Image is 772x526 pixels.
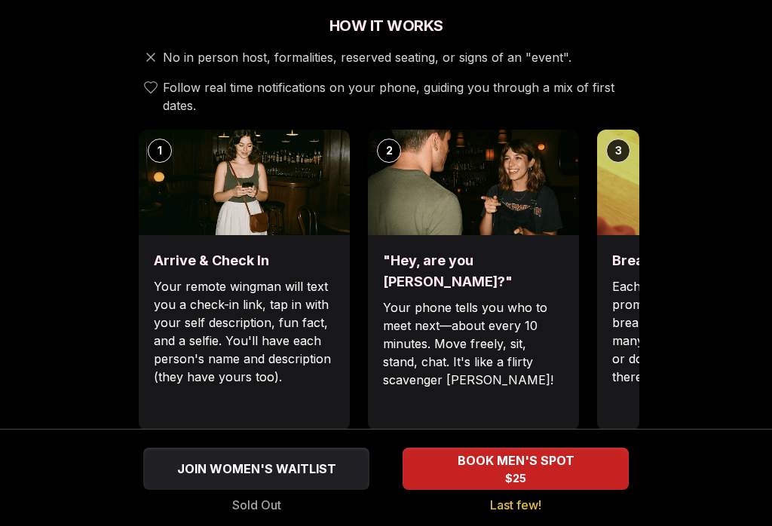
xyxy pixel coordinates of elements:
[232,496,281,514] span: Sold Out
[154,277,335,386] p: Your remote wingman will text you a check-in link, tap in with your self description, fun fact, a...
[154,250,335,271] h3: Arrive & Check In
[377,139,401,163] div: 2
[383,250,564,292] h3: "Hey, are you [PERSON_NAME]?"
[143,448,369,490] button: JOIN WOMEN'S WAITLIST - Sold Out
[383,298,564,389] p: Your phone tells you who to meet next—about every 10 minutes. Move freely, sit, stand, chat. It's...
[606,139,630,163] div: 3
[505,471,526,486] span: $25
[163,78,633,115] span: Follow real time notifications on your phone, guiding you through a mix of first dates.
[133,15,639,36] h2: How It Works
[174,460,339,478] span: JOIN WOMEN'S WAITLIST
[148,139,172,163] div: 1
[455,451,577,469] span: BOOK MEN'S SPOT
[368,130,579,235] img: "Hey, are you Max?"
[490,496,541,514] span: Last few!
[163,48,571,66] span: No in person host, formalities, reserved seating, or signs of an "event".
[139,130,350,235] img: Arrive & Check In
[403,448,629,490] button: BOOK MEN'S SPOT - Last few!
